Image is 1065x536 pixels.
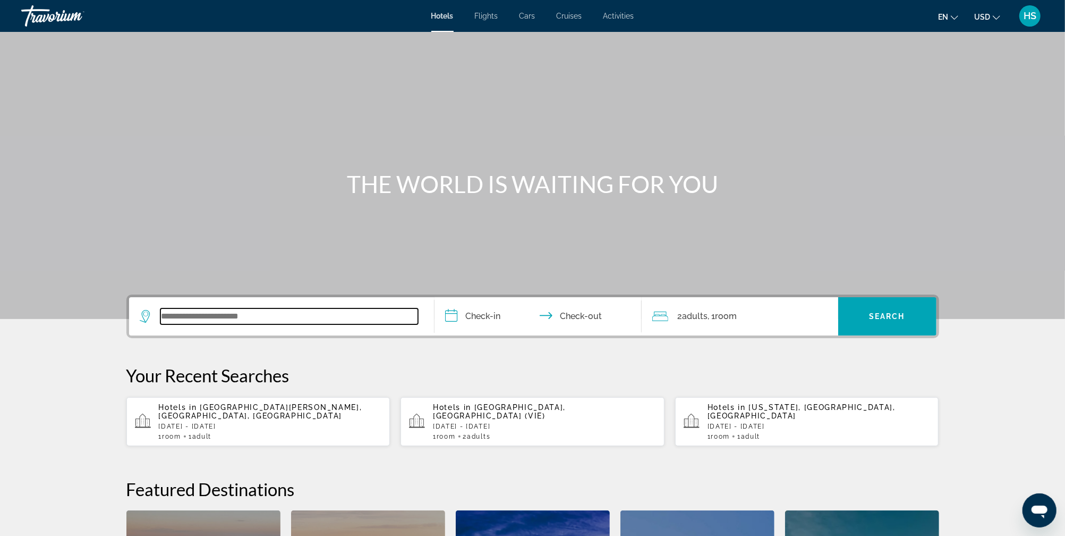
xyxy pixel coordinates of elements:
[675,397,939,447] button: Hotels in [US_STATE], [GEOGRAPHIC_DATA], [GEOGRAPHIC_DATA][DATE] - [DATE]1Room1Adult
[21,2,127,30] a: Travorium
[642,297,838,336] button: Travelers: 2 adults, 0 children
[433,423,656,430] p: [DATE] - [DATE]
[708,423,931,430] p: [DATE] - [DATE]
[126,397,390,447] button: Hotels in [GEOGRAPHIC_DATA][PERSON_NAME], [GEOGRAPHIC_DATA], [GEOGRAPHIC_DATA][DATE] - [DATE]1Roo...
[1016,5,1044,27] button: User Menu
[838,297,936,336] button: Search
[683,311,708,321] span: Adults
[433,403,471,412] span: Hotels in
[737,433,760,440] span: 1
[467,433,490,440] span: Adults
[974,9,1000,24] button: Change currency
[519,12,535,20] a: Cars
[159,433,181,440] span: 1
[437,433,456,440] span: Room
[1024,11,1036,21] span: HS
[159,403,362,420] span: [GEOGRAPHIC_DATA][PERSON_NAME], [GEOGRAPHIC_DATA], [GEOGRAPHIC_DATA]
[189,433,211,440] span: 1
[475,12,498,20] a: Flights
[603,12,634,20] a: Activities
[433,433,455,440] span: 1
[715,311,737,321] span: Room
[129,297,936,336] div: Search widget
[708,433,730,440] span: 1
[159,403,197,412] span: Hotels in
[162,433,181,440] span: Room
[401,397,664,447] button: Hotels in [GEOGRAPHIC_DATA], [GEOGRAPHIC_DATA] (VIE)[DATE] - [DATE]1Room2Adults
[126,365,939,386] p: Your Recent Searches
[433,403,566,420] span: [GEOGRAPHIC_DATA], [GEOGRAPHIC_DATA] (VIE)
[126,479,939,500] h2: Featured Destinations
[741,433,760,440] span: Adult
[557,12,582,20] a: Cruises
[708,309,737,324] span: , 1
[708,403,746,412] span: Hotels in
[938,9,958,24] button: Change language
[159,423,382,430] p: [DATE] - [DATE]
[434,297,642,336] button: Check in and out dates
[678,309,708,324] span: 2
[463,433,491,440] span: 2
[869,312,905,321] span: Search
[334,170,732,198] h1: THE WORLD IS WAITING FOR YOU
[938,13,948,21] span: en
[708,403,896,420] span: [US_STATE], [GEOGRAPHIC_DATA], [GEOGRAPHIC_DATA]
[974,13,990,21] span: USD
[711,433,730,440] span: Room
[192,433,211,440] span: Adult
[1023,493,1057,527] iframe: Button to launch messaging window
[431,12,454,20] a: Hotels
